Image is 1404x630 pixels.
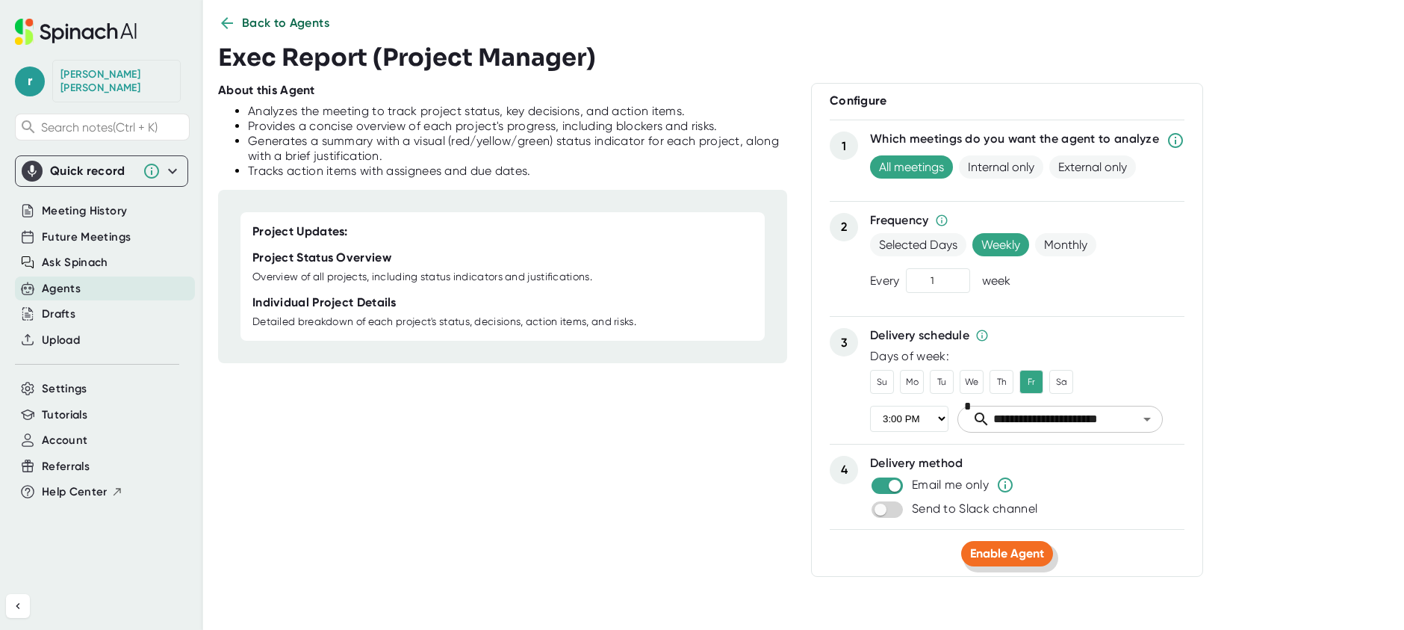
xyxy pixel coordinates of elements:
[242,14,329,32] span: Back to Agents
[970,546,1044,560] span: Enable Agent
[912,478,989,492] div: Email me only
[870,213,929,228] div: Frequency
[42,203,127,220] button: Meeting History
[60,68,173,94] div: Robert Helton
[252,295,397,310] div: Individual Project Details
[42,332,80,349] button: Upload
[42,306,75,323] button: Drafts
[870,155,953,179] span: All meetings
[248,134,787,164] div: Generates a summary with a visual (red/yellow/green) status indicator for each project, along wit...
[972,233,1029,256] span: Weekly
[830,132,858,160] div: 1
[1137,409,1158,430] button: Open
[912,501,1037,516] div: Send to Slack channel
[42,432,87,449] button: Account
[218,83,315,98] div: About this Agent
[252,271,592,284] div: Overview of all projects, including status indicators and justifications.
[870,274,900,288] div: Every
[22,156,181,186] div: Quick record
[959,155,1043,179] span: Internal only
[42,407,87,424] button: Tutorials
[50,164,135,179] div: Quick record
[248,104,787,119] div: Analyzes the meeting to track project status, key decisions, and action items.
[42,458,90,475] button: Referrals
[870,132,1159,149] div: Which meetings do you want the agent to analyze
[830,456,858,484] div: 4
[42,254,108,271] button: Ask Spinach
[41,120,185,135] span: Search notes (Ctrl + K)
[1035,233,1096,256] span: Monthly
[1049,370,1073,394] button: Sa
[961,541,1053,566] button: Enable Agent
[830,93,1184,108] div: Configure
[1019,370,1043,394] button: Fr
[42,484,123,501] button: Help Center
[1049,155,1136,179] span: External only
[218,14,329,32] button: Back to Agents
[252,315,636,329] div: Detailed breakdown of each project's status, decisions, action items, and risks.
[42,280,81,297] button: Agents
[248,119,787,134] div: Provides a concise overview of each project's progress, including blockers and risks.
[870,328,969,343] div: Delivery schedule
[830,213,858,241] div: 2
[248,164,787,179] div: Tracks action items with assignees and due dates.
[42,484,108,501] span: Help Center
[42,380,87,398] button: Settings
[982,274,1011,288] div: week
[42,229,131,246] button: Future Meetings
[900,370,924,394] button: Mo
[960,370,984,394] button: We
[830,328,858,356] div: 3
[252,224,348,239] div: Project Updates:
[990,370,1013,394] button: Th
[870,349,1184,364] div: Days of week:
[15,67,45,96] span: r
[870,456,1184,471] div: Delivery method
[870,370,894,394] button: Su
[252,250,391,265] div: Project Status Overview
[870,233,966,256] span: Selected Days
[218,43,596,72] h3: Exec Report (Project Manager)
[930,370,954,394] button: Tu
[6,594,30,618] button: Collapse sidebar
